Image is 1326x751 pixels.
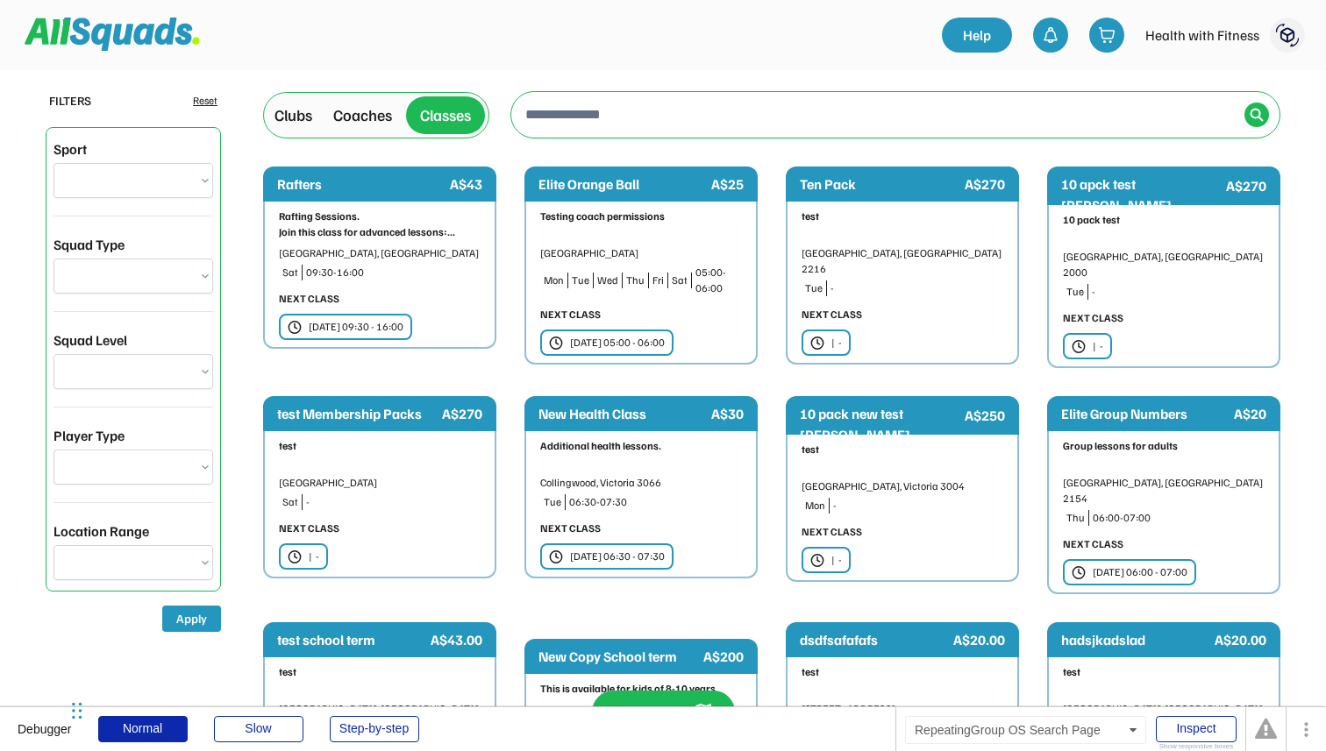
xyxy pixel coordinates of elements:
div: test [1063,664,1265,680]
button: Apply [162,606,221,632]
div: Show responsive boxes [1156,743,1237,750]
div: 06:30-07:30 [569,494,742,510]
div: Sat [282,494,298,510]
div: dsdfsafafafs [800,629,950,650]
div: Reset [193,93,217,109]
div: Mon [544,273,564,288]
div: - [833,498,1003,514]
div: Tue [544,494,561,510]
div: 10 apck test [PERSON_NAME] [1061,174,1223,216]
div: NEXT CLASS [279,521,339,536]
div: This is available for kids of 8-10 years [540,681,742,697]
div: [GEOGRAPHIC_DATA], [GEOGRAPHIC_DATA] 2154 [1063,475,1265,507]
a: Help [942,18,1012,53]
div: Additional health lessons. [540,438,742,454]
div: RepeatingGroup OS Search Page [905,716,1146,744]
div: A$43 [450,174,482,195]
div: | - [309,549,319,564]
div: [DATE] 09:30 - 16:00 [309,319,403,335]
div: test Membership Packs [277,403,438,424]
div: A$200 [703,646,744,667]
div: A$20 [1234,403,1266,424]
div: Thu [626,273,645,288]
div: Slow [214,716,303,742]
div: Sat [672,273,688,288]
div: - [306,494,481,510]
div: [DATE] 05:00 - 06:00 [570,335,665,351]
div: NEXT CLASS [1063,536,1123,552]
div: A$20.00 [953,629,1005,650]
div: Step-by-step [330,716,419,742]
img: shopping-cart-01%20%281%29.svg [1098,26,1116,44]
div: Tue [805,280,823,296]
div: A$30 [711,403,744,424]
img: clock.svg [810,553,824,568]
div: Inspect [1156,716,1237,742]
div: 10 pack new test [PERSON_NAME] [800,403,961,445]
img: clock.svg [288,320,302,335]
div: 05:00-06:00 [695,265,742,296]
div: test school term [277,629,427,650]
img: clock.svg [1072,339,1086,354]
img: Frame%201410104775.svg [1270,18,1305,53]
div: NEXT CLASS [540,521,601,536]
div: Testing coach permissions [540,209,742,224]
div: NEXT CLASS [802,524,862,540]
div: Map View [613,701,682,723]
div: Health with Fitness [1145,25,1259,46]
div: A$270 [965,174,1005,195]
div: Elite Group Numbers [1061,403,1230,424]
div: A$250 [965,405,1005,426]
img: Squad%20Logo.svg [25,18,200,51]
div: [GEOGRAPHIC_DATA], [GEOGRAPHIC_DATA] 2000 [1063,249,1265,280]
div: [GEOGRAPHIC_DATA], [GEOGRAPHIC_DATA] 2216 [802,245,1003,277]
div: test [802,442,1003,457]
img: clock.svg [810,336,824,351]
div: Tue [572,273,589,288]
div: [GEOGRAPHIC_DATA] [540,245,742,261]
div: Location Range [53,521,149,542]
div: 06:00-07:00 [1093,510,1265,526]
div: NEXT CLASS [1063,310,1123,326]
div: NEXT CLASS [802,307,862,322]
div: test [802,664,1003,680]
div: Sport [53,138,87,159]
div: A$270 [442,403,482,424]
div: New Health Class [538,403,708,424]
div: [GEOGRAPHIC_DATA] [279,475,481,491]
div: Tue [1066,284,1084,300]
div: [DATE] 06:30 - 07:30 [570,549,665,564]
img: clock.svg [549,549,563,564]
div: Fri [652,273,664,288]
div: FILTERS [49,91,91,110]
div: Elite Orange Ball [538,174,708,195]
div: [DATE] 06:00 - 07:00 [1093,564,1187,580]
div: | - [1093,338,1103,354]
div: test [802,209,1003,224]
div: Squad Level [53,329,127,351]
div: NEXT CLASS [279,291,339,307]
div: 10 pack test [1063,212,1265,228]
div: Sat [282,265,298,280]
div: Squad Type [53,234,125,255]
img: clock.svg [1072,565,1086,580]
img: bell-03%20%281%29.svg [1042,26,1059,44]
div: Mon [805,498,825,514]
div: - [831,280,1003,296]
div: [GEOGRAPHIC_DATA], Victoria 3004 [802,478,1003,494]
div: | - [831,552,842,568]
div: A$25 [711,174,744,195]
div: Coaches [333,103,392,127]
div: 09:30-16:00 [306,265,481,280]
div: Player Type [53,425,125,446]
div: New Copy School term [538,646,700,667]
div: A$270 [1226,175,1266,196]
div: Collingwood, Victoria 3066 [540,475,742,491]
div: Normal [98,716,188,742]
div: A$20.00 [1215,629,1266,650]
div: Classes [420,103,471,127]
div: Group lessons for adults [1063,438,1265,454]
img: clock.svg [288,549,302,564]
div: A$43.00 [431,629,482,650]
img: clock.svg [549,336,563,351]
